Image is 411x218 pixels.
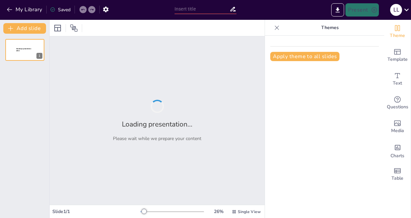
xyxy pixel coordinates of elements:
span: Media [391,127,404,134]
div: 1 [5,39,44,61]
span: Text [393,80,402,87]
span: Theme [390,32,405,39]
div: Layout [52,23,63,33]
div: Add text boxes [384,67,411,91]
span: Sendsteps presentation editor [16,48,31,52]
div: Saved [50,7,71,13]
div: Slide 1 / 1 [52,208,140,215]
div: Change the overall theme [384,20,411,44]
p: Themes [282,20,378,36]
div: Get real-time input from your audience [384,91,411,115]
div: Add charts and graphs [384,139,411,163]
button: Present [345,3,379,17]
p: Please wait while we prepare your content [113,135,201,142]
span: Table [391,175,403,182]
button: Apply theme to all slides [270,52,339,61]
span: Charts [390,152,404,160]
div: Add ready made slides [384,44,411,67]
div: 26 % [211,208,227,215]
div: 1 [36,53,42,59]
button: Add slide [3,23,46,34]
span: Position [70,24,78,32]
div: Add images, graphics, shapes or video [384,115,411,139]
input: Insert title [175,4,230,14]
button: My Library [5,4,45,15]
div: L L [390,4,402,16]
div: Add a table [384,163,411,186]
button: Export to PowerPoint [331,3,344,17]
span: Template [387,56,408,63]
span: Single View [238,209,261,214]
button: L L [390,3,402,17]
h2: Loading presentation... [122,120,192,129]
span: Questions [387,103,408,111]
